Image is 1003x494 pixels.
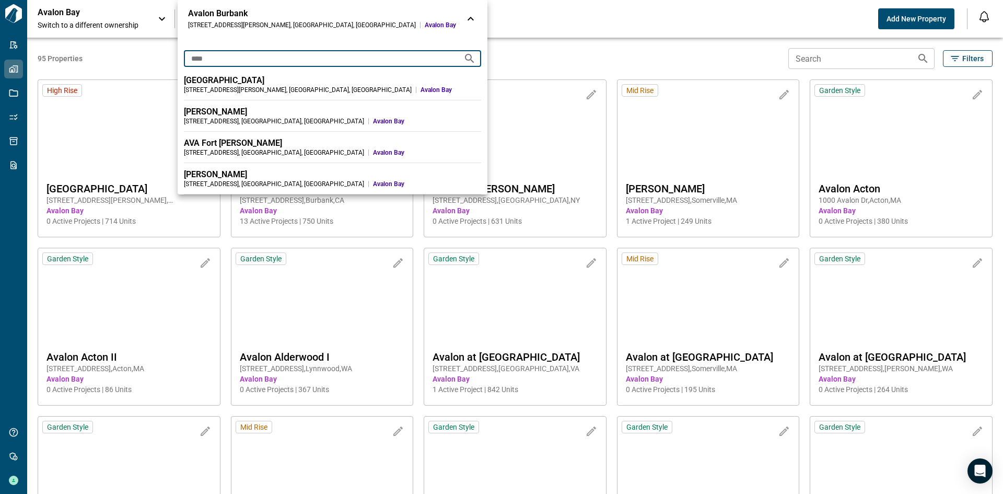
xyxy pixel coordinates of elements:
div: [STREET_ADDRESS] , [GEOGRAPHIC_DATA] , [GEOGRAPHIC_DATA] [184,180,364,188]
span: Avalon Bay [373,148,481,157]
span: Avalon Bay [373,117,481,125]
span: Avalon Bay [425,21,456,29]
div: [PERSON_NAME] [184,169,481,180]
div: [STREET_ADDRESS] , [GEOGRAPHIC_DATA] , [GEOGRAPHIC_DATA] [184,148,364,157]
span: Avalon Bay [421,86,481,94]
div: [STREET_ADDRESS][PERSON_NAME] , [GEOGRAPHIC_DATA] , [GEOGRAPHIC_DATA] [188,21,416,29]
div: Open Intercom Messenger [967,458,993,484]
span: Avalon Bay [373,180,481,188]
div: [STREET_ADDRESS][PERSON_NAME] , [GEOGRAPHIC_DATA] , [GEOGRAPHIC_DATA] [184,86,412,94]
div: Avalon Burbank [188,8,456,19]
div: [GEOGRAPHIC_DATA] [184,75,481,86]
div: AVA Fort [PERSON_NAME] [184,138,481,148]
button: Search projects [459,48,480,69]
div: [STREET_ADDRESS] , [GEOGRAPHIC_DATA] , [GEOGRAPHIC_DATA] [184,117,364,125]
div: [PERSON_NAME] [184,107,481,117]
